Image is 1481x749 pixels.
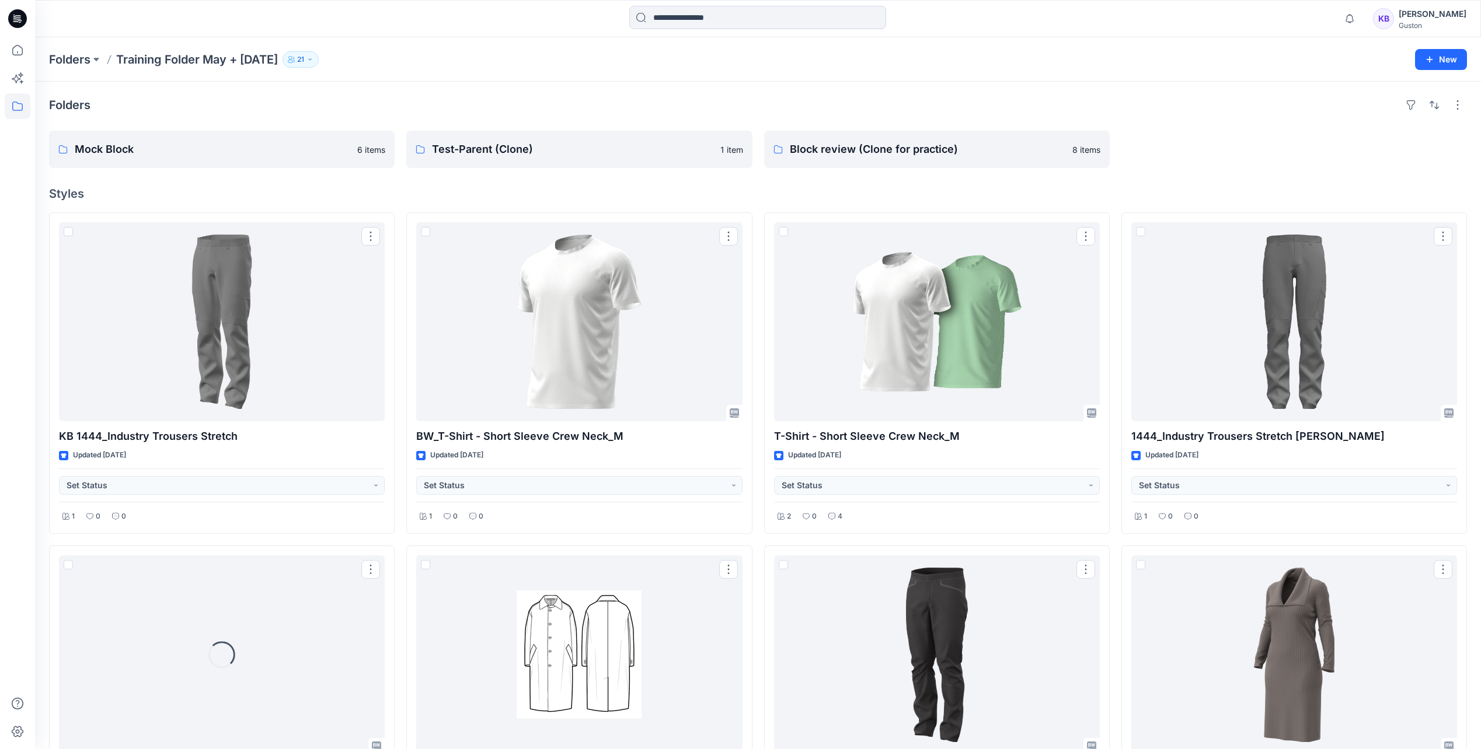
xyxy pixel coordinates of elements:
[1373,8,1394,29] div: KB
[72,510,75,523] p: 1
[432,141,713,157] p: Test-Parent (Clone)
[1131,428,1457,444] p: 1444_Industry Trousers Stretch [PERSON_NAME]
[1168,510,1173,523] p: 0
[788,449,841,461] p: Updated [DATE]
[774,222,1100,421] a: T-Shirt - Short Sleeve Crew Neck_M
[121,510,126,523] p: 0
[49,98,90,112] h4: Folders
[1131,222,1457,421] a: 1444_Industry Trousers Stretch Nina
[416,222,742,421] a: BW_T-Shirt - Short Sleeve Crew Neck_M
[774,428,1100,444] p: T-Shirt - Short Sleeve Crew Neck_M
[116,51,278,68] p: Training Folder May + [DATE]
[1144,510,1147,523] p: 1
[75,141,350,157] p: Mock Block
[812,510,817,523] p: 0
[430,449,483,461] p: Updated [DATE]
[96,510,100,523] p: 0
[59,428,385,444] p: KB 1444_Industry Trousers Stretch
[720,143,743,156] p: 1 item
[1399,7,1466,21] div: [PERSON_NAME]
[1194,510,1198,523] p: 0
[1415,49,1467,70] button: New
[49,51,90,68] a: Folders
[297,53,304,66] p: 21
[49,187,1467,201] h4: Styles
[453,510,458,523] p: 0
[283,51,319,68] button: 21
[429,510,432,523] p: 1
[59,222,385,421] a: KB 1444_Industry Trousers Stretch
[790,141,1065,157] p: Block review (Clone for practice)
[838,510,842,523] p: 4
[479,510,483,523] p: 0
[1072,143,1100,156] p: 8 items
[357,143,385,156] p: 6 items
[416,428,742,444] p: BW_T-Shirt - Short Sleeve Crew Neck_M
[406,131,752,168] a: Test-Parent (Clone)1 item
[764,131,1110,168] a: Block review (Clone for practice)8 items
[49,131,395,168] a: Mock Block6 items
[1399,21,1466,30] div: Guston
[787,510,791,523] p: 2
[73,449,126,461] p: Updated [DATE]
[1145,449,1198,461] p: Updated [DATE]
